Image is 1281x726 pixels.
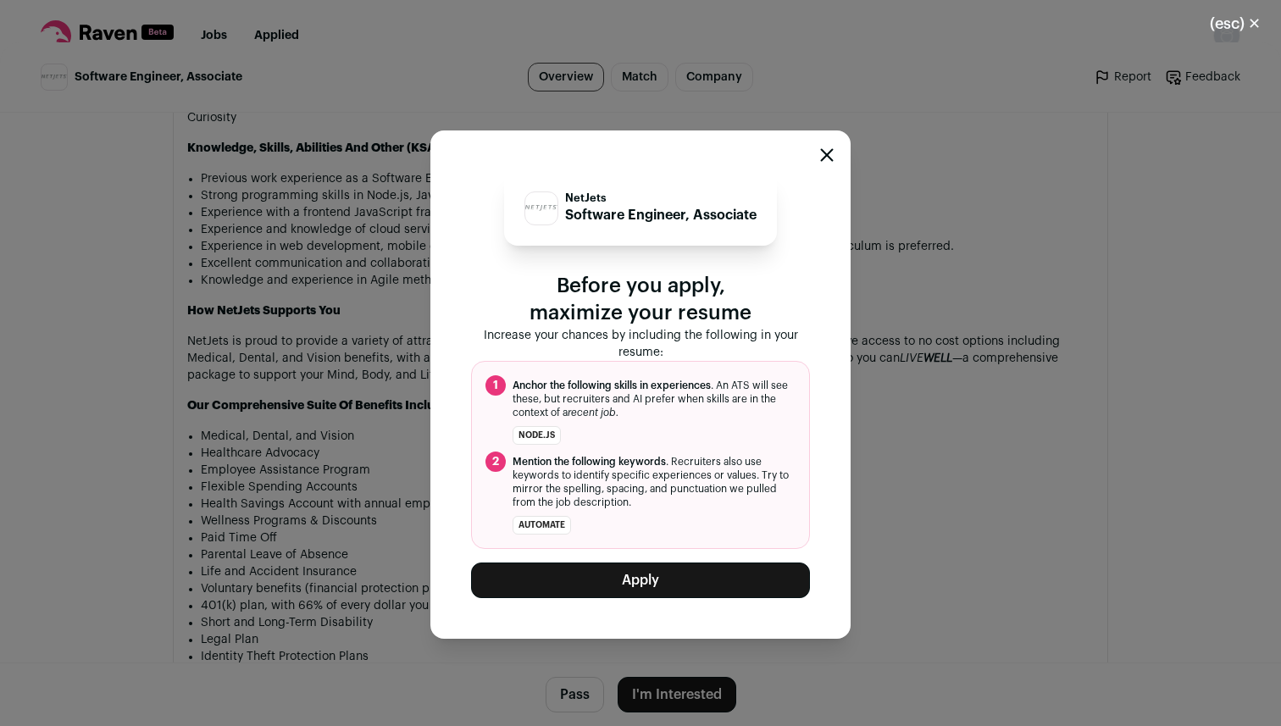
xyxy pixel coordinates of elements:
[513,379,796,419] span: . An ATS will see these, but recruiters and AI prefer when skills are in the context of a
[820,148,834,162] button: Close modal
[565,205,757,225] p: Software Engineer, Associate
[1189,5,1281,42] button: Close modal
[565,191,757,205] p: NetJets
[471,273,810,327] p: Before you apply, maximize your resume
[513,516,571,535] li: automate
[568,407,618,418] i: recent job.
[471,327,810,361] p: Increase your chances by including the following in your resume:
[513,426,561,445] li: Node.js
[513,380,711,391] span: Anchor the following skills in experiences
[513,455,796,509] span: . Recruiters also use keywords to identify specific experiences or values. Try to mirror the spel...
[513,457,666,467] span: Mention the following keywords
[485,375,506,396] span: 1
[471,563,810,598] button: Apply
[485,452,506,472] span: 2
[525,205,557,211] img: db9dc30fbf8a32613ee18dbab49383544b1f0d19c6219eefc9237c80e642032f.jpg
